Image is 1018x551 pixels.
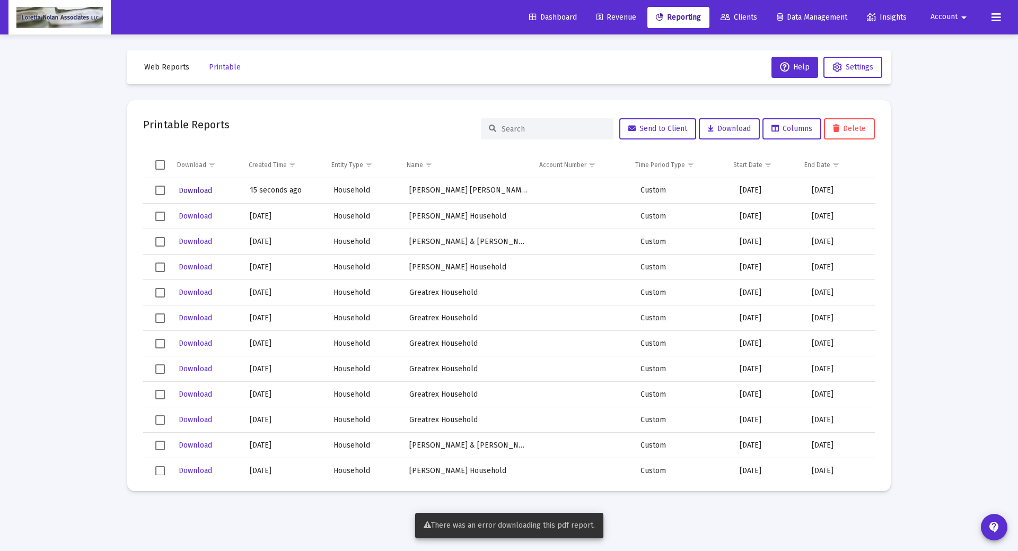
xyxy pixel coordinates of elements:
[846,63,873,72] span: Settings
[179,339,212,348] span: Download
[155,441,165,450] div: Select row
[242,280,326,305] td: [DATE]
[804,178,875,204] td: [DATE]
[804,458,875,484] td: [DATE]
[824,118,875,139] button: Delete
[402,204,536,229] td: [PERSON_NAME] Household
[402,382,536,407] td: Greatrex Household
[780,63,810,72] span: Help
[633,433,732,458] td: Custom
[155,390,165,399] div: Select row
[633,255,732,280] td: Custom
[155,237,165,247] div: Select row
[178,234,213,249] button: Download
[588,161,596,169] span: Show filter options for column 'Account Number'
[732,356,804,382] td: [DATE]
[242,458,326,484] td: [DATE]
[804,280,875,305] td: [DATE]
[326,382,402,407] td: Household
[402,407,536,433] td: Greatrex Household
[242,382,326,407] td: [DATE]
[178,208,213,224] button: Download
[732,458,804,484] td: [DATE]
[628,124,687,133] span: Send to Client
[208,161,216,169] span: Show filter options for column 'Download'
[633,178,732,204] td: Custom
[633,204,732,229] td: Custom
[402,458,536,484] td: [PERSON_NAME] Household
[179,313,212,322] span: Download
[179,441,212,450] span: Download
[399,152,532,178] td: Column Name
[143,116,230,133] h2: Printable Reports
[699,118,760,139] button: Download
[326,280,402,305] td: Household
[178,361,213,377] button: Download
[771,124,812,133] span: Columns
[326,433,402,458] td: Household
[732,382,804,407] td: [DATE]
[867,13,907,22] span: Insights
[797,152,867,178] td: Column End Date
[633,229,732,255] td: Custom
[804,229,875,255] td: [DATE]
[365,161,373,169] span: Show filter options for column 'Entity Type'
[178,412,213,427] button: Download
[178,183,213,198] button: Download
[402,433,536,458] td: [PERSON_NAME] & [PERSON_NAME] Household
[178,336,213,351] button: Download
[804,407,875,433] td: [DATE]
[178,463,213,478] button: Download
[136,57,198,78] button: Web Reports
[804,255,875,280] td: [DATE]
[143,152,875,475] div: Data grid
[155,263,165,272] div: Select row
[732,331,804,356] td: [DATE]
[178,387,213,402] button: Download
[170,152,241,178] td: Column Download
[712,7,766,28] a: Clients
[155,415,165,425] div: Select row
[521,7,585,28] a: Dashboard
[732,229,804,255] td: [DATE]
[179,415,212,424] span: Download
[242,331,326,356] td: [DATE]
[402,229,536,255] td: [PERSON_NAME] & [PERSON_NAME] Household
[635,161,685,169] div: Time Period Type
[726,152,797,178] td: Column Start Date
[242,255,326,280] td: [DATE]
[633,331,732,356] td: Custom
[242,407,326,433] td: [DATE]
[241,152,324,178] td: Column Created Time
[16,7,103,28] img: Dashboard
[833,124,866,133] span: Delete
[762,118,821,139] button: Columns
[732,178,804,204] td: [DATE]
[402,356,536,382] td: Greatrex Household
[633,458,732,484] td: Custom
[633,356,732,382] td: Custom
[242,204,326,229] td: [DATE]
[858,7,915,28] a: Insights
[732,204,804,229] td: [DATE]
[402,178,536,204] td: [PERSON_NAME] [PERSON_NAME] Household
[823,57,882,78] button: Settings
[155,339,165,348] div: Select row
[200,57,249,78] button: Printable
[988,521,1001,533] mat-icon: contact_support
[326,204,402,229] td: Household
[804,161,830,169] div: End Date
[721,13,757,22] span: Clients
[931,13,958,22] span: Account
[155,313,165,323] div: Select row
[179,186,212,195] span: Download
[179,288,212,297] span: Download
[402,255,536,280] td: [PERSON_NAME] Household
[326,229,402,255] td: Household
[832,161,840,169] span: Show filter options for column 'End Date'
[647,7,709,28] a: Reporting
[732,305,804,331] td: [DATE]
[633,280,732,305] td: Custom
[326,407,402,433] td: Household
[242,433,326,458] td: [DATE]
